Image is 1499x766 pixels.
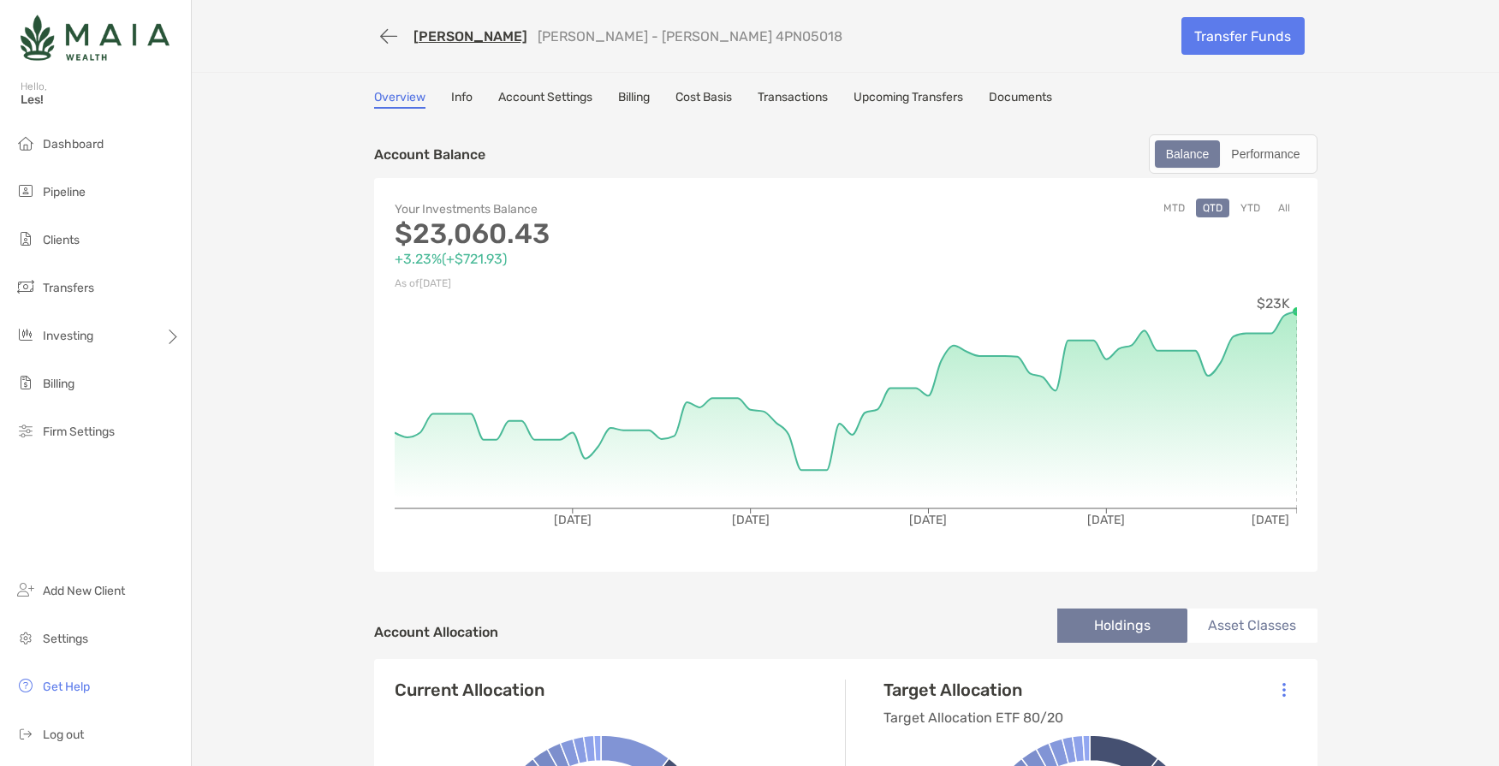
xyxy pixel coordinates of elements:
button: YTD [1234,199,1267,217]
img: add_new_client icon [15,579,36,600]
tspan: [DATE] [553,513,591,527]
a: Transactions [758,90,828,109]
img: Icon List Menu [1282,682,1286,698]
p: Target Allocation ETF 80/20 [883,707,1063,728]
a: [PERSON_NAME] [413,28,527,45]
div: Performance [1222,142,1309,166]
img: get-help icon [15,675,36,696]
img: clients icon [15,229,36,249]
img: settings icon [15,627,36,648]
p: Account Balance [374,144,485,165]
a: Cost Basis [675,90,732,109]
img: billing icon [15,372,36,393]
p: Your Investments Balance [395,199,846,220]
a: Transfer Funds [1181,17,1305,55]
a: Overview [374,90,425,109]
h4: Account Allocation [374,624,498,640]
img: Zoe Logo [21,7,170,68]
img: dashboard icon [15,133,36,153]
span: Les! [21,92,181,107]
div: segmented control [1149,134,1318,174]
button: MTD [1157,199,1192,217]
li: Holdings [1057,609,1187,643]
a: Billing [618,90,650,109]
a: Account Settings [498,90,592,109]
button: All [1271,199,1297,217]
p: As of [DATE] [395,273,846,294]
span: Clients [43,233,80,247]
tspan: [DATE] [1251,513,1288,527]
tspan: [DATE] [731,513,769,527]
span: Investing [43,329,93,343]
img: firm-settings icon [15,420,36,441]
p: $23,060.43 [395,223,846,245]
span: Get Help [43,680,90,694]
span: Settings [43,632,88,646]
span: Transfers [43,281,94,295]
p: +3.23% ( +$721.93 ) [395,248,846,270]
a: Documents [989,90,1052,109]
tspan: $23K [1257,295,1290,312]
button: QTD [1196,199,1229,217]
h4: Target Allocation [883,680,1063,700]
div: Balance [1157,142,1219,166]
p: [PERSON_NAME] - [PERSON_NAME] 4PN05018 [538,28,842,45]
img: logout icon [15,723,36,744]
h4: Current Allocation [395,680,544,700]
tspan: [DATE] [1087,513,1125,527]
tspan: [DATE] [909,513,947,527]
span: Firm Settings [43,425,115,439]
span: Pipeline [43,185,86,199]
span: Dashboard [43,137,104,151]
span: Log out [43,727,84,742]
a: Upcoming Transfers [854,90,963,109]
li: Asset Classes [1187,609,1318,643]
img: pipeline icon [15,181,36,201]
img: investing icon [15,324,36,345]
span: Add New Client [43,584,125,598]
span: Billing [43,377,74,391]
a: Info [451,90,473,109]
img: transfers icon [15,276,36,297]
